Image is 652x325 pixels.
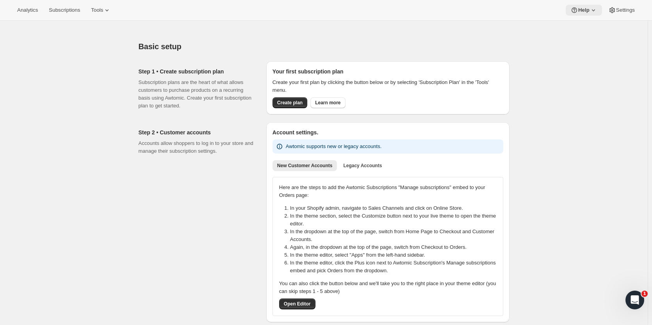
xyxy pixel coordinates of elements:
[290,212,501,228] li: In the theme section, select the Customize button next to your live theme to open the theme editor.
[625,291,644,309] iframe: Intercom live chat
[277,100,303,106] span: Create plan
[277,162,333,169] span: New Customer Accounts
[139,42,182,51] span: Basic setup
[315,100,340,106] span: Learn more
[49,7,80,13] span: Subscriptions
[641,291,648,297] span: 1
[279,298,315,309] button: Open Editor
[290,251,501,259] li: In the theme editor, select "Apps" from the left-hand sidebar.
[279,280,497,295] p: You can also click the button below and we'll take you to the right place in your theme editor (y...
[91,7,103,13] span: Tools
[273,129,503,136] h2: Account settings.
[17,7,38,13] span: Analytics
[286,143,381,150] p: Awtomic supports new or legacy accounts.
[12,5,43,16] button: Analytics
[139,139,254,155] p: Accounts allow shoppers to log in to your store and manage their subscription settings.
[604,5,640,16] button: Settings
[290,228,501,243] li: In the dropdown at the top of the page, switch from Home Page to Checkout and Customer Accounts.
[290,204,501,212] li: In your Shopify admin, navigate to Sales Channels and click on Online Store.
[343,162,382,169] span: Legacy Accounts
[139,79,254,110] p: Subscription plans are the heart of what allows customers to purchase products on a recurring bas...
[139,129,254,136] h2: Step 2 • Customer accounts
[290,243,501,251] li: Again, in the dropdown at the top of the page, switch from Checkout to Orders.
[566,5,602,16] button: Help
[139,68,254,75] h2: Step 1 • Create subscription plan
[310,97,345,108] a: Learn more
[284,301,311,307] span: Open Editor
[290,259,501,275] li: In the theme editor, click the Plus icon next to Awtomic Subscription's Manage subscriptions embe...
[44,5,85,16] button: Subscriptions
[578,7,590,13] span: Help
[273,79,503,94] p: Create your first plan by clicking the button below or by selecting 'Subscription Plan' in the 'T...
[616,7,635,13] span: Settings
[279,184,497,199] p: Here are the steps to add the Awtomic Subscriptions "Manage subscriptions" embed to your Orders p...
[273,97,307,108] button: Create plan
[273,68,503,75] h2: Your first subscription plan
[338,160,387,171] button: Legacy Accounts
[273,160,337,171] button: New Customer Accounts
[86,5,116,16] button: Tools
